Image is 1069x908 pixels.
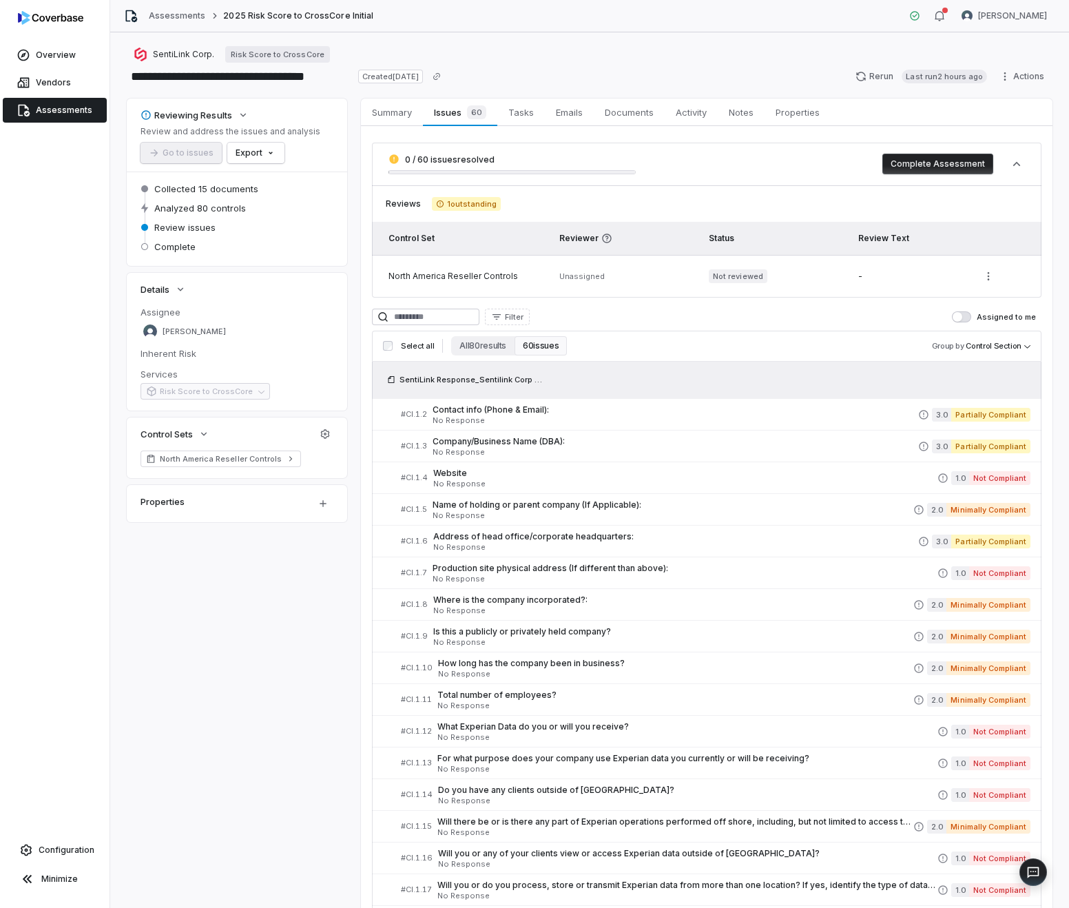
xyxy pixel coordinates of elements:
span: 2.0 [927,661,946,675]
span: # CI.1.16 [401,853,433,863]
span: Is this a publicly or privately held company? [433,626,913,637]
span: Analyzed 80 controls [154,202,246,214]
button: Actions [995,66,1052,87]
span: Website [433,468,937,479]
span: Vendors [36,77,71,88]
button: Export [227,143,284,163]
span: 1 outstanding [432,197,501,211]
span: Partially Compliant [951,535,1030,548]
span: # CI.1.17 [401,885,432,895]
span: No Response [433,544,918,551]
p: Review and address the issues and analysis [141,126,320,137]
span: Not Compliant [969,852,1030,865]
span: # CI.1.15 [401,821,432,832]
span: # CI.1.7 [401,568,427,578]
span: No Response [437,829,913,836]
span: 2.0 [927,598,946,612]
span: Group by [932,341,964,351]
button: Reviewing Results [136,103,253,127]
span: Issues [428,103,491,122]
span: Collected 15 documents [154,183,258,195]
span: # CI.1.9 [401,631,428,641]
span: Notes [723,103,759,121]
span: Will you or any of your clients view or access Experian data outside of [GEOGRAPHIC_DATA]? [438,848,937,859]
span: North America Reseller Controls [160,453,282,464]
span: Assessments [36,105,92,116]
span: No Response [438,670,913,678]
span: 2.0 [927,630,946,643]
span: No Response [438,860,937,868]
span: Minimally Compliant [946,820,1030,834]
span: 0 / 60 issues resolved [405,154,495,165]
span: Not Compliant [969,471,1030,485]
span: No Response [433,607,913,615]
span: # CI.1.12 [401,726,432,736]
span: 2.0 [927,503,946,517]
span: Configuration [39,845,94,856]
span: Review Text [858,233,909,243]
span: Activity [670,103,712,121]
dt: Assignee [141,306,333,318]
div: - [858,271,962,282]
span: Name of holding or parent company (If Applicable): [433,499,913,510]
span: Emails [550,103,588,121]
span: Select all [401,341,434,351]
button: RerunLast run2 hours ago [847,66,995,87]
span: Not Compliant [969,788,1030,802]
span: Minimally Compliant [946,503,1030,517]
span: SentiLink Response_Sentilink Corp Global TPC SAQ_2.xlsx [399,374,544,385]
span: 60 [467,105,486,119]
span: Will you or do you process, store or transmit Experian data from more than one location? If yes, ... [437,880,937,891]
img: Philip Woolley avatar [962,10,973,21]
a: #CI.1.7Production site physical address (If different than above):No Response1.0Not Compliant [401,557,1030,588]
span: No Response [437,765,937,773]
a: Risk Score to CrossCore [225,46,330,63]
span: Control Set [388,233,435,243]
span: # CI.1.4 [401,473,428,483]
dt: Services [141,368,333,380]
a: North America Reseller Controls [141,451,301,467]
button: https://sentilink.com/SentiLink Corp. [129,42,218,67]
button: Details [136,277,190,302]
a: Vendors [3,70,107,95]
span: Details [141,283,169,296]
a: #CI.1.3Company/Business Name (DBA):No Response3.0Partially Compliant [401,431,1030,462]
span: No Response [437,734,937,741]
span: 1.0 [951,566,969,580]
span: # CI.1.5 [401,504,427,515]
span: 3.0 [932,535,951,548]
span: Contact info (Phone & Email): [433,404,918,415]
span: # CI.1.11 [401,694,432,705]
span: Not reviewed [709,269,767,283]
span: Address of head office/corporate headquarters: [433,531,918,542]
button: Copy link [424,64,449,89]
span: Complete [154,240,196,253]
span: Last run 2 hours ago [902,70,987,83]
a: #CI.1.10How long has the company been in business?No Response2.0Minimally Compliant [401,652,1030,683]
a: Assessments [3,98,107,123]
span: Control Sets [141,428,193,440]
a: #CI.1.6Address of head office/corporate headquarters:No Response3.0Partially Compliant [401,526,1030,557]
span: 2.0 [927,820,946,834]
span: Created [DATE] [358,70,423,83]
button: Assigned to me [952,311,971,322]
span: # CI.1.8 [401,599,428,610]
span: Filter [505,312,523,322]
span: # CI.1.13 [401,758,432,768]
span: 1.0 [951,852,969,865]
span: Not Compliant [969,725,1030,739]
a: Configuration [6,838,104,863]
span: Company/Business Name (DBA): [433,436,918,447]
span: No Response [437,892,937,900]
span: Minimally Compliant [946,693,1030,707]
a: #CI.1.13For what purpose does your company use Experian data you currently or will be receiving?N... [401,747,1030,778]
span: 2025 Risk Score to CrossCore Initial [223,10,373,21]
span: For what purpose does your company use Experian data you currently or will be receiving? [437,753,937,764]
span: 1.0 [951,883,969,897]
span: Not Compliant [969,566,1030,580]
dt: Inherent Risk [141,347,333,360]
a: #CI.1.2Contact info (Phone & Email):No Response3.0Partially Compliant [401,399,1030,430]
span: 3.0 [932,408,951,422]
a: #CI.1.4WebsiteNo Response1.0Not Compliant [401,462,1030,493]
span: [PERSON_NAME] [163,327,226,337]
